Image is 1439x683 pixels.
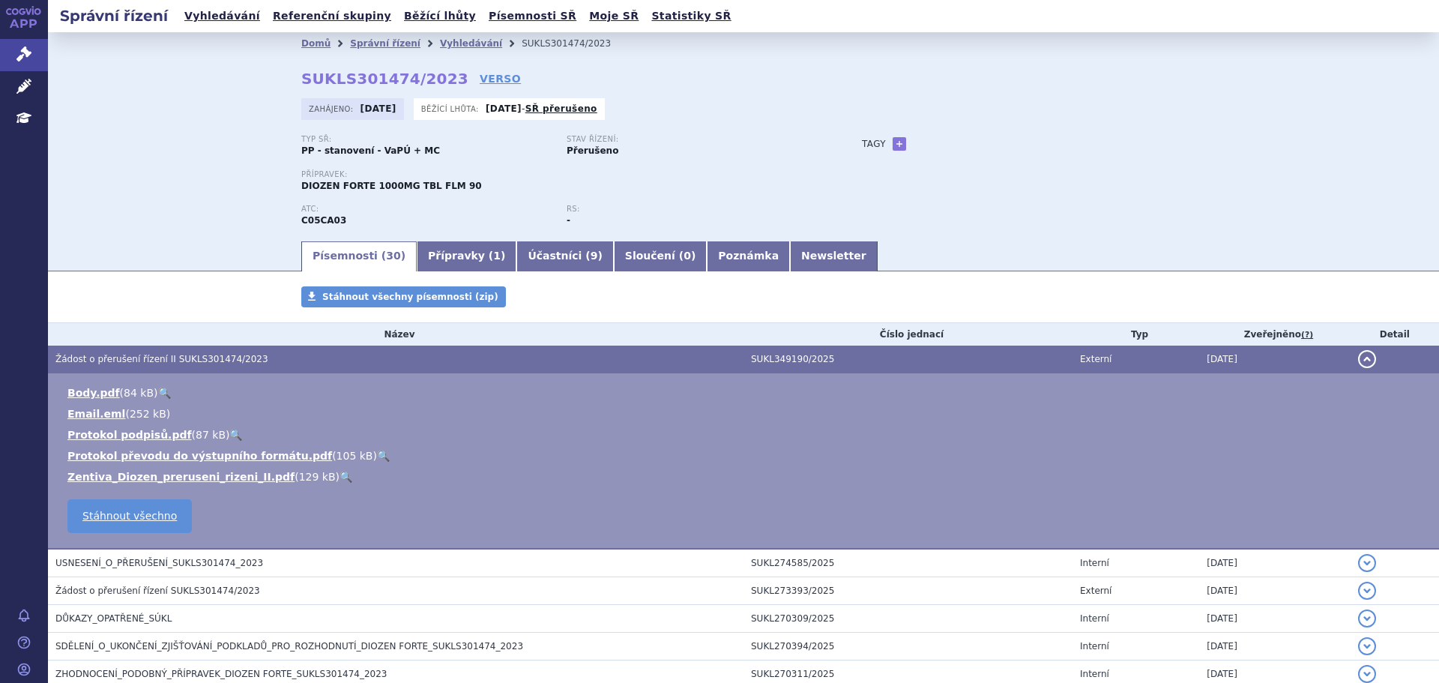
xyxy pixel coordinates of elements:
span: Běžící lhůta: [421,103,482,115]
a: 🔍 [340,471,352,483]
a: Statistiky SŘ [647,6,735,26]
li: ( ) [67,448,1424,463]
li: ( ) [67,406,1424,421]
button: detail [1358,350,1376,368]
a: Domů [301,38,331,49]
li: ( ) [67,469,1424,484]
a: Referenční skupiny [268,6,396,26]
span: 105 kB [337,450,373,462]
span: Externí [1080,586,1111,596]
a: Email.eml [67,408,125,420]
span: 129 kB [299,471,336,483]
td: [DATE] [1199,577,1350,605]
a: Písemnosti (30) [301,241,417,271]
a: Vyhledávání [180,6,265,26]
td: [DATE] [1199,633,1350,661]
strong: SUKLS301474/2023 [301,70,468,88]
span: Žádost o přerušení řízení II SUKLS301474/2023 [55,354,268,364]
button: detail [1358,610,1376,628]
h3: Tagy [862,135,886,153]
th: Zveřejněno [1199,323,1350,346]
span: Interní [1080,641,1109,652]
a: Vyhledávání [440,38,502,49]
span: DIOZEN FORTE 1000MG TBL FLM 90 [301,181,482,191]
a: 🔍 [229,429,242,441]
th: Název [48,323,743,346]
a: Body.pdf [67,387,120,399]
span: Interní [1080,558,1109,568]
span: USNESENÍ_O_PŘERUŠENÍ_SUKLS301474_2023 [55,558,263,568]
a: 🔍 [377,450,390,462]
button: detail [1358,554,1376,572]
a: Stáhnout všechny písemnosti (zip) [301,286,506,307]
a: Moje SŘ [585,6,643,26]
a: Běžící lhůty [399,6,480,26]
span: 9 [591,250,598,262]
strong: [DATE] [360,103,396,114]
a: Sloučení (0) [614,241,707,271]
td: SUKL274585/2025 [743,549,1073,577]
button: detail [1358,665,1376,683]
a: VERSO [480,71,521,86]
a: 🔍 [158,387,171,399]
h2: Správní řízení [48,5,180,26]
button: detail [1358,637,1376,655]
a: Newsletter [790,241,878,271]
p: Přípravek: [301,170,832,179]
th: Detail [1351,323,1439,346]
a: SŘ přerušeno [525,103,597,114]
abbr: (?) [1301,330,1313,340]
span: Stáhnout všechny písemnosti (zip) [322,292,498,302]
li: ( ) [67,385,1424,400]
span: Interní [1080,613,1109,624]
p: ATC: [301,205,552,214]
a: + [893,137,906,151]
a: Zentiva_Diozen_preruseni_rizeni_II.pdf [67,471,295,483]
li: SUKLS301474/2023 [522,32,630,55]
span: Externí [1080,354,1111,364]
td: SUKL270394/2025 [743,633,1073,661]
p: - [486,103,597,115]
td: [DATE] [1199,605,1350,633]
td: SUKL273393/2025 [743,577,1073,605]
span: 0 [684,250,691,262]
span: Zahájeno: [309,103,356,115]
a: Protokol převodu do výstupního formátu.pdf [67,450,332,462]
strong: Přerušeno [567,145,618,156]
strong: [DATE] [486,103,522,114]
strong: - [567,215,570,226]
p: Typ SŘ: [301,135,552,144]
span: Žádost o přerušení řízení SUKLS301474/2023 [55,586,260,596]
span: 84 kB [124,387,154,399]
strong: PP - stanovení - VaPÚ + MC [301,145,440,156]
span: Interní [1080,669,1109,679]
th: Typ [1073,323,1199,346]
span: SDĚLENÍ_O_UKONČENÍ_ZJIŠŤOVÁNÍ_PODKLADŮ_PRO_ROZHODNUTÍ_DIOZEN FORTE_SUKLS301474_2023 [55,641,523,652]
a: Účastníci (9) [516,241,613,271]
td: [DATE] [1199,346,1350,373]
span: 30 [386,250,400,262]
span: DŮKAZY_OPATŘENÉ_SÚKL [55,613,172,624]
th: Číslo jednací [743,323,1073,346]
span: 87 kB [196,429,226,441]
span: 1 [493,250,501,262]
td: SUKL270309/2025 [743,605,1073,633]
a: Protokol podpisů.pdf [67,429,192,441]
span: ZHODNOCENÍ_PODOBNÝ_PŘÍPRAVEK_DIOZEN FORTE_SUKLS301474_2023 [55,669,387,679]
li: ( ) [67,427,1424,442]
p: Stav řízení: [567,135,817,144]
p: RS: [567,205,817,214]
a: Stáhnout všechno [67,499,192,533]
td: SUKL349190/2025 [743,346,1073,373]
a: Písemnosti SŘ [484,6,581,26]
span: 252 kB [130,408,166,420]
a: Přípravky (1) [417,241,516,271]
a: Poznámka [707,241,790,271]
strong: DIOSMIN [301,215,346,226]
button: detail [1358,582,1376,600]
td: [DATE] [1199,549,1350,577]
a: Správní řízení [350,38,420,49]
